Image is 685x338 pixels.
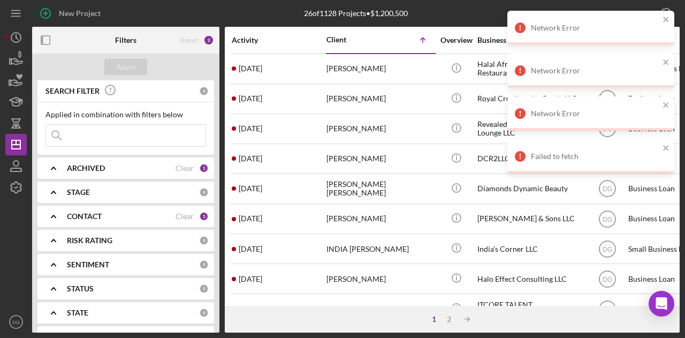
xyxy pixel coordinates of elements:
div: Applied in combination with filters below [45,110,206,119]
div: [PERSON_NAME] [326,115,433,143]
div: Royal Creations by Candy LLC [477,85,584,113]
div: 2 [442,315,456,324]
b: Filters [115,36,136,44]
time: 2025-06-28 03:49 [239,124,262,133]
b: CONTACT [67,212,102,221]
b: ARCHIVED [67,164,105,172]
button: close [663,58,670,68]
div: Network Error [531,24,659,32]
div: INDIA [PERSON_NAME] [326,235,433,263]
time: 2025-05-07 17:38 [239,245,262,253]
div: 0 [199,187,209,197]
div: 0 [199,284,209,294]
div: Diamonds Dynamic Beauty [477,175,584,203]
div: Clear [176,164,194,172]
b: SENTIMENT [67,260,109,269]
time: 2025-08-15 15:18 [239,94,262,103]
text: DG [603,185,612,193]
div: Revealed Wellness Spa & Lounge LLC [477,115,584,143]
div: [PERSON_NAME] [326,55,433,83]
div: 1 [427,315,442,324]
div: 26 of 1128 Projects • $1,200,500 [304,9,408,18]
div: [PERSON_NAME] [326,145,433,173]
div: [PERSON_NAME] & Sons LLC [477,205,584,233]
text: DG [603,215,612,223]
b: STATUS [67,284,94,293]
div: Open Intercom Messenger [649,291,674,317]
div: New Project [59,3,101,24]
div: DCR2LLC [477,145,584,173]
div: Network Error [531,66,659,75]
div: [PERSON_NAME] [PERSON_NAME] [326,175,433,203]
time: 2025-07-16 18:15 [239,184,262,193]
text: DG [603,305,612,313]
div: 0 [199,308,209,318]
div: Failed to fetch [531,152,659,161]
text: DG [12,319,20,325]
time: 2025-04-29 21:31 [239,305,262,313]
b: STATE [67,309,88,317]
div: Client [326,35,380,44]
time: 2025-07-06 23:57 [239,214,262,223]
button: close [663,101,670,111]
div: India's Corner LLC [477,235,584,263]
button: Export [619,3,680,24]
button: Apply [104,59,147,75]
button: New Project [32,3,111,24]
div: 0 [199,86,209,96]
div: Halo Effect Consulting LLC [477,265,584,293]
div: Clear [176,212,194,221]
div: Export [630,3,653,24]
div: [PERSON_NAME] [326,85,433,113]
div: 0 [199,260,209,269]
div: 1 [199,163,209,173]
div: Business [477,36,584,44]
div: 1 [199,212,209,221]
div: Halal African & American Restaurant [477,55,584,83]
div: 0 [199,236,209,245]
div: ITCORE TALENT DEVELOPMENT INITIATIVES [477,295,584,323]
div: [PERSON_NAME] [326,205,433,233]
button: close [663,15,670,25]
time: 2025-07-30 14:52 [239,64,262,73]
b: SEARCH FILTER [45,87,100,95]
text: DG [603,275,612,283]
button: close [663,144,670,154]
div: 2 [203,35,214,46]
div: [PERSON_NAME] [326,295,433,323]
div: Overview [436,36,476,44]
b: STAGE [67,188,90,197]
div: Activity [232,36,325,44]
time: 2024-10-15 17:45 [239,154,262,163]
text: DG [603,245,612,253]
div: Network Error [531,109,659,118]
b: RISK RATING [67,236,112,245]
div: Reset [180,36,198,44]
div: [PERSON_NAME] [326,265,433,293]
div: Apply [116,59,136,75]
time: 2025-07-02 16:51 [239,275,262,283]
button: DG [5,311,27,333]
